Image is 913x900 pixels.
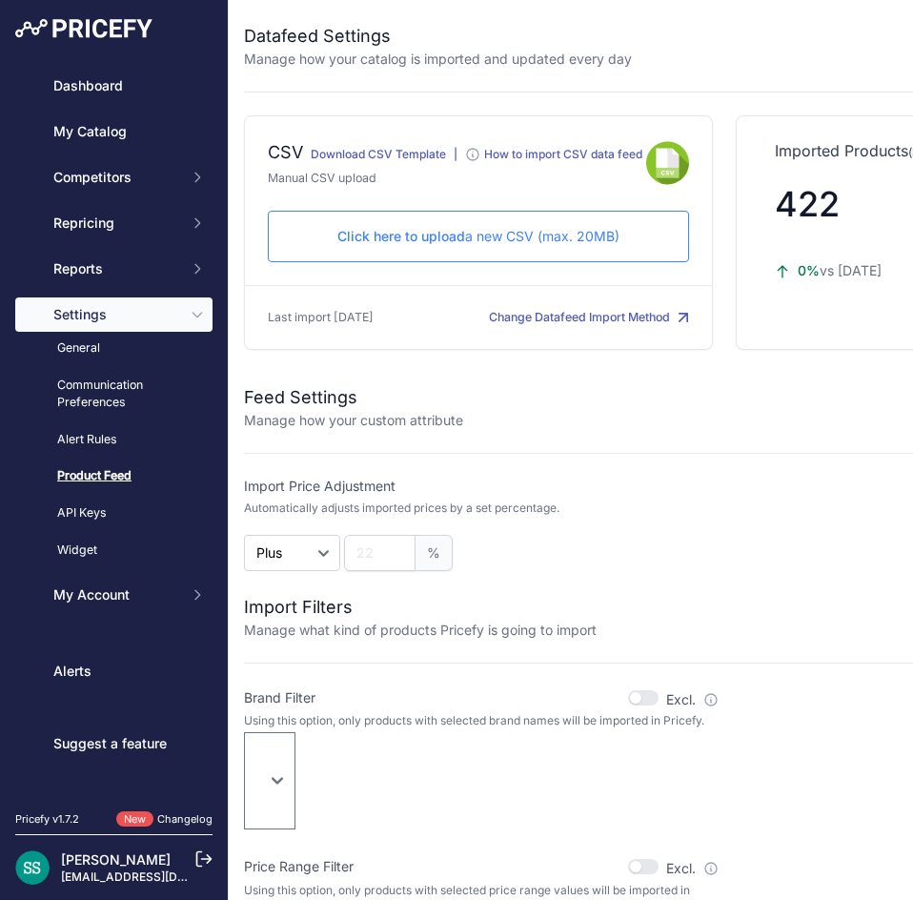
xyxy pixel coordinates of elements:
[244,477,719,496] label: Import Price Adjustment
[15,654,213,688] a: Alerts
[666,690,719,709] label: Excl.
[244,621,597,640] p: Manage what kind of products Pricefy is going to import
[15,460,213,493] a: Product Feed
[53,259,178,278] span: Reports
[244,23,632,50] h2: Datafeed Settings
[15,69,213,103] a: Dashboard
[775,183,840,225] span: 422
[244,713,719,728] p: Using this option, only products with selected brand names will be imported in Pricefy.
[337,228,465,244] span: Click here to upload
[15,206,213,240] button: Repricing
[53,585,178,604] span: My Account
[53,305,178,324] span: Settings
[61,869,260,884] a: [EMAIL_ADDRESS][DOMAIN_NAME]
[15,332,213,365] a: General
[15,578,213,612] button: My Account
[416,535,453,571] span: %
[15,726,213,761] a: Suggest a feature
[15,297,213,332] button: Settings
[244,857,354,876] label: Price Range Filter
[484,147,642,162] div: How to import CSV data feed
[61,851,171,868] a: [PERSON_NAME]
[15,160,213,194] button: Competitors
[311,147,446,161] a: Download CSV Template
[15,252,213,286] button: Reports
[15,423,213,457] a: Alert Rules
[454,147,457,170] div: |
[268,170,646,188] p: Manual CSV upload
[798,262,820,278] span: 0%
[244,688,315,707] label: Brand Filter
[15,497,213,530] a: API Keys
[268,139,303,170] div: CSV
[15,69,213,788] nav: Sidebar
[465,151,642,165] a: How to import CSV data feed
[53,168,178,187] span: Competitors
[15,114,213,149] a: My Catalog
[15,534,213,567] a: Widget
[344,535,416,571] input: 22
[268,309,374,327] p: Last import [DATE]
[284,227,673,246] p: a new CSV (max. 20MB)
[244,50,632,69] p: Manage how your catalog is imported and updated every day
[244,384,463,411] h2: Feed Settings
[244,411,463,430] p: Manage how your custom attribute
[489,309,689,327] button: Change Datafeed Import Method
[244,594,597,621] h2: Import Filters
[15,811,79,828] div: Pricefy v1.7.2
[53,214,178,233] span: Repricing
[15,369,213,419] a: Communication Preferences
[116,811,153,828] span: New
[15,19,152,38] img: Pricefy Logo
[244,501,559,516] p: Automatically adjusts imported prices by a set percentage.
[157,812,213,826] a: Changelog
[666,859,719,878] label: Excl.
